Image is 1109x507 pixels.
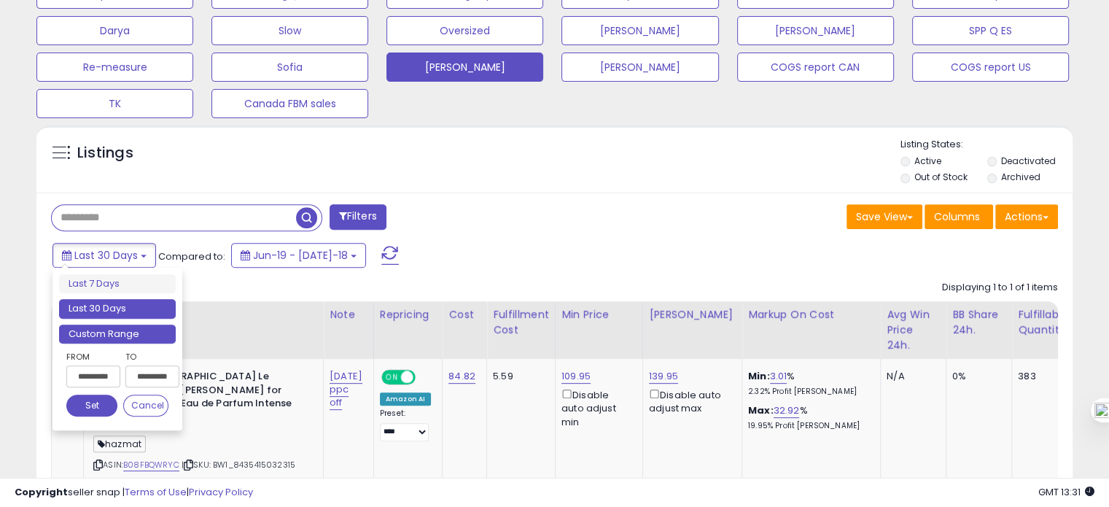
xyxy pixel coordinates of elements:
span: Compared to: [158,249,225,263]
div: Fulfillment Cost [493,307,549,338]
b: Max: [748,403,774,417]
a: 84.82 [448,369,475,384]
div: 0% [952,370,1000,383]
button: Canada FBM sales [211,89,368,118]
button: [PERSON_NAME] [737,16,894,45]
p: 19.95% Profit [PERSON_NAME] [748,421,869,431]
button: [PERSON_NAME] [561,16,718,45]
b: Le [DEMOGRAPHIC_DATA] Le Parfum by [PERSON_NAME] for Men 4.2 oz Eau de Parfum Intense Spray [125,370,303,427]
a: 109.95 [561,369,591,384]
div: 383 [1018,370,1063,383]
div: Displaying 1 to 1 of 1 items [942,281,1058,295]
b: Min: [748,369,770,383]
button: Actions [995,204,1058,229]
strong: Copyright [15,485,68,499]
span: hazmat [93,436,146,452]
button: Oversized [386,16,543,45]
li: Last 7 Days [59,274,176,294]
span: Jun-19 - [DATE]-18 [253,248,348,263]
h5: Listings [77,143,133,163]
span: | SKU: BW1_8435415032315 [182,459,295,471]
div: % [748,370,869,397]
button: COGS report US [912,53,1069,82]
th: The percentage added to the cost of goods (COGS) that forms the calculator for Min & Max prices. [742,301,881,359]
label: Archived [1000,171,1040,183]
div: Title [90,307,317,322]
button: Last 30 Days [52,243,156,268]
div: Min Price [561,307,637,322]
button: [PERSON_NAME] [561,53,718,82]
button: COGS report CAN [737,53,894,82]
div: Cost [448,307,480,322]
div: Disable auto adjust min [561,387,631,429]
span: Columns [934,209,980,224]
button: Set [66,395,117,417]
div: Avg Win Price 24h. [887,307,940,353]
a: [DATE] ppc off [330,369,362,410]
button: Filters [330,204,386,230]
span: OFF [413,371,437,384]
button: Cancel [123,395,168,417]
button: Slow [211,16,368,45]
li: Last 30 Days [59,299,176,319]
a: 32.92 [774,403,800,418]
button: Save View [847,204,922,229]
div: BB Share 24h. [952,307,1005,338]
button: TK [36,89,193,118]
div: Note [330,307,367,322]
span: ON [383,371,401,384]
a: Terms of Use [125,485,187,499]
div: % [748,404,869,431]
button: Sofia [211,53,368,82]
label: To [125,349,168,364]
button: Jun-19 - [DATE]-18 [231,243,366,268]
span: 2025-08-18 13:31 GMT [1038,485,1094,499]
label: Deactivated [1000,155,1055,167]
div: ASIN: [93,370,312,489]
label: Active [914,155,941,167]
div: Preset: [380,409,431,441]
button: Darya [36,16,193,45]
label: From [66,349,117,364]
button: Columns [925,204,993,229]
div: Amazon AI [380,392,431,406]
button: Re-measure [36,53,193,82]
span: Last 30 Days [74,248,138,263]
p: 2.32% Profit [PERSON_NAME] [748,387,869,397]
div: Disable auto adjust max [649,387,731,415]
a: Privacy Policy [189,485,253,499]
div: [PERSON_NAME] [649,307,736,322]
button: SPP Q ES [912,16,1069,45]
div: seller snap | | [15,486,253,500]
div: N/A [887,370,935,383]
div: Fulfillable Quantity [1018,307,1068,338]
a: 3.01 [770,369,787,384]
div: Markup on Cost [748,307,874,322]
label: Out of Stock [914,171,968,183]
button: [PERSON_NAME] [386,53,543,82]
p: Listing States: [900,138,1073,152]
a: B08FBQWRYC [123,459,179,471]
div: 5.59 [493,370,544,383]
a: 139.95 [649,369,678,384]
div: Repricing [380,307,436,322]
li: Custom Range [59,325,176,344]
